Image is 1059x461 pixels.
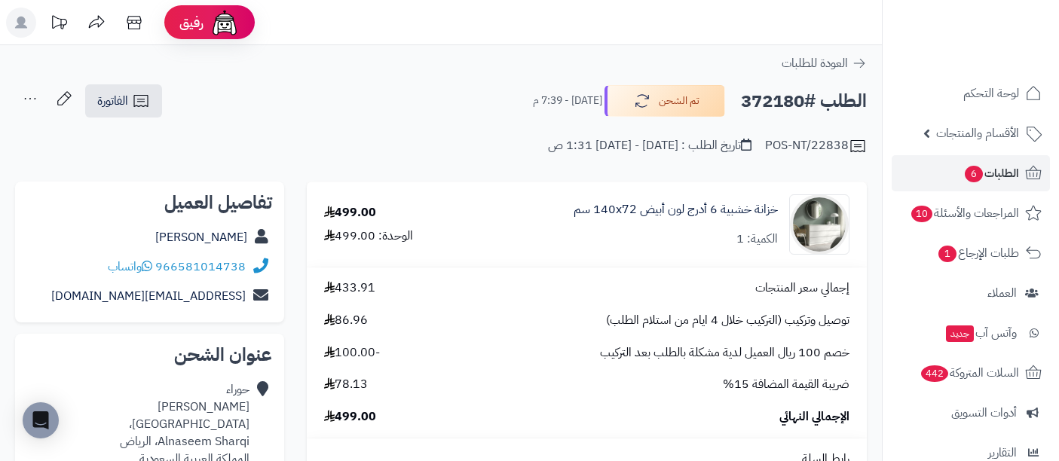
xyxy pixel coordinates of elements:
a: خزانة خشبية 6 أدرج لون أبيض 140x72 سم [574,201,778,218]
a: [PERSON_NAME] [155,228,247,246]
span: العودة للطلبات [782,54,848,72]
span: ضريبة القيمة المضافة 15% [723,376,849,393]
span: خصم 100 ريال العميل لدية مشكلة بالطلب بعد التركيب [600,344,849,362]
div: POS-NT/22838 [765,137,867,155]
a: الفاتورة [85,84,162,118]
span: رفيق [179,14,204,32]
span: 499.00 [324,408,376,426]
span: العملاء [987,282,1017,304]
h2: عنوان الشحن [27,346,272,364]
span: الطلبات [963,163,1019,184]
span: إجمالي سعر المنتجات [755,279,849,297]
span: توصيل وتركيب (التركيب خلال 4 ايام من استلام الطلب) [606,312,849,329]
a: أدوات التسويق [892,395,1050,431]
a: لوحة التحكم [892,75,1050,111]
a: طلبات الإرجاع1 [892,235,1050,271]
span: -100.00 [324,344,380,362]
span: 6 [965,166,983,182]
span: المراجعات والأسئلة [910,203,1019,224]
span: أدوات التسويق [951,402,1017,423]
small: [DATE] - 7:39 م [533,93,602,108]
span: لوحة التحكم [963,83,1019,104]
span: 86.96 [324,312,368,329]
a: واتساب [108,258,152,276]
span: 78.13 [324,376,368,393]
div: الوحدة: 499.00 [324,227,413,245]
span: الإجمالي النهائي [779,408,849,426]
a: [EMAIL_ADDRESS][DOMAIN_NAME] [51,287,246,305]
div: Open Intercom Messenger [23,402,59,438]
a: تحديثات المنصة [40,8,78,41]
div: الكمية: 1 [736,230,778,248]
span: 10 [911,206,932,222]
img: ai-face.png [210,8,240,38]
span: الأقسام والمنتجات [936,123,1019,144]
div: 499.00 [324,204,376,221]
a: وآتس آبجديد [892,315,1050,351]
a: العودة للطلبات [782,54,867,72]
span: 433.91 [324,279,375,297]
a: المراجعات والأسئلة10 [892,195,1050,231]
span: 442 [921,365,948,382]
a: 966581014738 [155,258,246,276]
a: السلات المتروكة442 [892,355,1050,391]
span: وآتس آب [944,322,1017,343]
button: تم الشحن [604,85,725,117]
div: تاريخ الطلب : [DATE] - [DATE] 1:31 ص [548,137,751,154]
h2: الطلب #372180 [741,86,867,117]
a: الطلبات6 [892,155,1050,191]
span: الفاتورة [97,92,128,110]
span: 1 [938,246,956,262]
span: جديد [946,325,974,342]
h2: تفاصيل العميل [27,194,272,212]
img: 1746709299-1702541934053-68567865785768-1000x1000-90x90.jpg [790,194,849,255]
span: السلات المتروكة [920,362,1019,383]
span: طلبات الإرجاع [937,243,1019,264]
a: العملاء [892,275,1050,311]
